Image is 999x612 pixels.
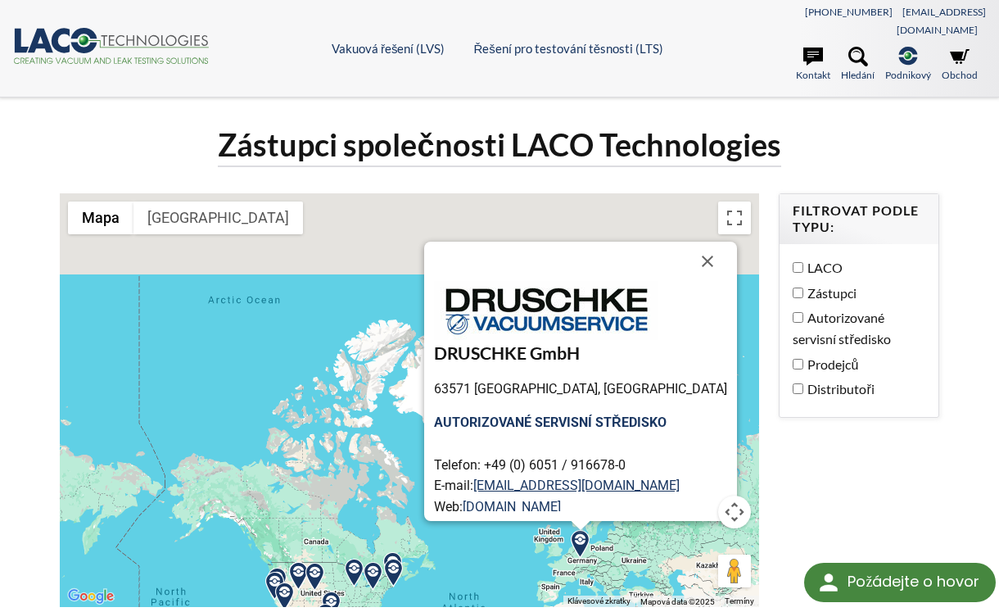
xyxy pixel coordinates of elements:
[68,202,133,234] button: Zobrazit mapu ulic
[796,69,830,81] font: Kontakt
[473,478,680,494] a: [EMAIL_ADDRESS][DOMAIN_NAME]
[793,312,803,323] input: Autorizované servisní středisko
[718,555,751,587] button: Přetažením panáčka na mapu otevřete Street View
[793,262,803,273] input: LACO
[473,41,663,56] a: Řešení pro testování těsnosti (LTS)
[807,285,857,301] font: Zástupci
[793,288,803,298] input: Zástupci
[434,413,727,518] p: Telefon: +49 (0) 6051 / 916678-0 E-mail: Web:
[793,383,803,394] input: Distributoři
[567,596,631,607] button: Klávesové zkratky
[793,310,890,347] font: Autorizované servisní středisko
[434,342,727,365] h3: DRUSCHKE GmbH
[841,69,875,81] font: Hledání
[885,67,931,83] span: Podnikový
[807,260,843,275] font: LACO
[804,563,996,602] div: Request a Call
[434,415,667,431] strong: AUTORIZOVANÉ SERVISNÍ STŘEDISKO
[434,281,658,340] img: druschke_274X72.jpg
[807,381,874,397] font: Distributoři
[718,202,751,234] button: Přepnout zobrazení na celou obrazovku
[942,69,978,81] font: Obchod
[133,202,303,234] button: Zobrazit satelitní snímky
[841,47,875,83] a: Hledání
[816,569,842,596] img: kulaté tlačítko
[218,125,780,166] h1: Zástupci společnosti LACO Technologies
[796,47,830,83] a: Kontakt
[463,499,561,515] a: [DOMAIN_NAME]
[332,41,445,56] a: Vakuová řešení (LVS)
[434,379,727,400] p: 63571 [GEOGRAPHIC_DATA], [GEOGRAPHIC_DATA]
[688,242,727,281] button: Zavřít
[640,597,715,606] span: Mapová data ©2025
[725,596,754,605] a: Podmínky (otevře se na nové kartě)
[718,496,751,528] button: Ovládací prvky kamery na mapě
[807,356,858,372] font: Prodejců
[793,359,803,369] input: Prodejců
[942,47,978,83] a: Obchod
[793,202,925,237] h4: Filtrovat podle typu:
[805,6,893,18] a: [PHONE_NUMBER]
[64,586,118,607] a: Otevřít tuto oblast v Mapách Google (otevře se nové okno)
[64,586,118,607] img: Google
[897,6,986,36] a: [EMAIL_ADDRESS][DOMAIN_NAME]
[848,563,979,601] div: Požádejte o hovor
